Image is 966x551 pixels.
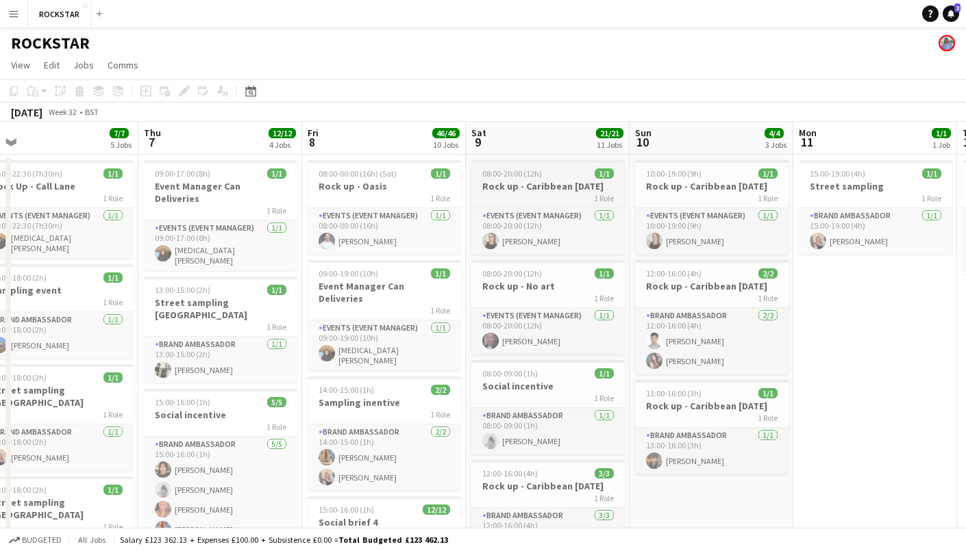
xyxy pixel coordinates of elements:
[73,59,94,71] span: Jobs
[108,59,138,71] span: Comms
[308,516,461,528] h3: Social brief 4
[597,140,623,150] div: 11 Jobs
[431,268,450,279] span: 1/1
[635,127,652,139] span: Sun
[932,140,950,150] div: 1 Job
[308,208,461,255] app-card-role: Events (Event Manager)1/108:00-00:00 (16h)[PERSON_NAME]
[308,160,461,255] div: 08:00-00:00 (16h) (Sat)1/1Rock up - Oasis1 RoleEvents (Event Manager)1/108:00-00:00 (16h)[PERSON_...
[431,168,450,179] span: 1/1
[11,33,90,53] h1: ROCKSTAR
[482,168,542,179] span: 08:00-20:00 (12h)
[430,409,450,420] span: 1 Role
[103,409,123,420] span: 1 Role
[471,480,625,492] h3: Rock up - Caribbean [DATE]
[595,268,614,279] span: 1/1
[471,360,625,454] div: 08:00-09:00 (1h)1/1Social incentive1 RoleBrand Ambassador1/108:00-09:00 (1h)[PERSON_NAME]
[594,393,614,403] span: 1 Role
[482,368,538,379] span: 08:00-09:00 (1h)
[594,193,614,203] span: 1 Role
[635,428,789,474] app-card-role: Brand Ambassador1/113:00-16:00 (3h)[PERSON_NAME]
[797,134,817,150] span: 11
[646,388,702,398] span: 13:00-16:00 (3h)
[922,168,941,179] span: 1/1
[954,3,961,12] span: 2
[635,208,789,255] app-card-role: Events (Event Manager)1/110:00-19:00 (9h)[PERSON_NAME]
[471,408,625,454] app-card-role: Brand Ambassador1/108:00-09:00 (1h)[PERSON_NAME]
[799,180,952,192] h3: Street sampling
[103,272,123,283] span: 1/1
[68,56,99,74] a: Jobs
[482,268,542,279] span: 08:00-20:00 (12h)
[758,168,778,179] span: 1/1
[471,180,625,192] h3: Rock up - Caribbean [DATE]
[308,376,461,491] div: 14:00-15:00 (1h)2/2Sampling inentive1 RoleBrand Ambassador2/214:00-15:00 (1h)[PERSON_NAME][PERSON...
[758,268,778,279] span: 2/2
[103,168,123,179] span: 1/1
[308,280,461,305] h3: Event Manager Can Deliveries
[471,160,625,255] app-job-card: 08:00-20:00 (12h)1/1Rock up - Caribbean [DATE]1 RoleEvents (Event Manager)1/108:00-20:00 (12h)[PE...
[635,260,789,374] app-job-card: 12:00-16:00 (4h)2/2Rock up - Caribbean [DATE]1 RoleBrand Ambassador2/212:00-16:00 (4h)[PERSON_NAM...
[85,107,99,117] div: BST
[267,422,286,432] span: 1 Role
[155,397,210,407] span: 15:00-16:00 (1h)
[635,308,789,374] app-card-role: Brand Ambassador2/212:00-16:00 (4h)[PERSON_NAME][PERSON_NAME]
[646,168,702,179] span: 10:00-19:00 (9h)
[308,260,461,371] app-job-card: 09:00-19:00 (10h)1/1Event Manager Can Deliveries1 RoleEvents (Event Manager)1/109:00-19:00 (10h)[...
[319,168,397,179] span: 08:00-00:00 (16h) (Sat)
[594,493,614,503] span: 1 Role
[11,59,30,71] span: View
[595,368,614,379] span: 1/1
[144,127,161,139] span: Thu
[308,424,461,491] app-card-role: Brand Ambassador2/214:00-15:00 (1h)[PERSON_NAME][PERSON_NAME]
[471,380,625,392] h3: Social incentive
[810,168,865,179] span: 15:00-19:00 (4h)
[471,280,625,292] h3: Rock up - No art
[308,320,461,371] app-card-role: Events (Event Manager)1/109:00-19:00 (10h)[MEDICAL_DATA][PERSON_NAME]
[44,59,60,71] span: Edit
[758,413,778,423] span: 1 Role
[144,220,297,271] app-card-role: Events (Event Manager)1/109:00-17:00 (8h)[MEDICAL_DATA][PERSON_NAME]
[431,385,450,395] span: 2/2
[102,56,144,74] a: Comms
[267,285,286,295] span: 1/1
[423,504,450,515] span: 12/12
[7,533,64,548] button: Budgeted
[635,380,789,474] div: 13:00-16:00 (3h)1/1Rock up - Caribbean [DATE]1 RoleBrand Ambassador1/113:00-16:00 (3h)[PERSON_NAME]
[799,208,952,255] app-card-role: Brand Ambassador1/115:00-19:00 (4h)[PERSON_NAME]
[267,322,286,332] span: 1 Role
[319,504,374,515] span: 15:00-16:00 (1h)
[758,193,778,203] span: 1 Role
[75,535,108,545] span: All jobs
[103,193,123,203] span: 1 Role
[144,296,297,321] h3: Street sampling [GEOGRAPHIC_DATA]
[269,128,296,138] span: 12/12
[308,180,461,192] h3: Rock up - Oasis
[144,277,297,383] div: 13:00-15:00 (2h)1/1Street sampling [GEOGRAPHIC_DATA]1 RoleBrand Ambassador1/113:00-15:00 (2h)[PER...
[471,208,625,255] app-card-role: Events (Event Manager)1/108:00-20:00 (12h)[PERSON_NAME]
[28,1,91,27] button: ROCKSTAR
[45,107,79,117] span: Week 32
[596,128,623,138] span: 21/21
[635,160,789,255] app-job-card: 10:00-19:00 (9h)1/1Rock up - Caribbean [DATE]1 RoleEvents (Event Manager)1/110:00-19:00 (9h)[PERS...
[433,140,459,150] div: 10 Jobs
[144,409,297,421] h3: Social incentive
[646,268,702,279] span: 12:00-16:00 (4h)
[142,134,161,150] span: 7
[110,140,132,150] div: 5 Jobs
[635,400,789,412] h3: Rock up - Caribbean [DATE]
[11,105,42,119] div: [DATE]
[267,205,286,216] span: 1 Role
[144,160,297,271] app-job-card: 09:00-17:00 (8h)1/1Event Manager Can Deliveries1 RoleEvents (Event Manager)1/109:00-17:00 (8h)[ME...
[482,468,538,478] span: 12:00-16:00 (4h)
[633,134,652,150] span: 10
[471,127,486,139] span: Sat
[103,485,123,495] span: 1/1
[758,293,778,303] span: 1 Role
[22,535,62,545] span: Budgeted
[469,134,486,150] span: 9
